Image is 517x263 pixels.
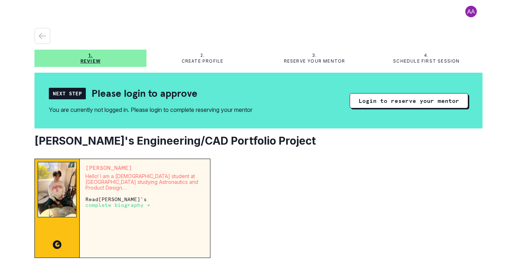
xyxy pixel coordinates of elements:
h2: [PERSON_NAME]'s Engineering/CAD Portfolio Project [34,134,483,147]
button: profile picture [460,6,483,17]
p: Create profile [182,58,224,64]
a: complete biography → [85,202,150,208]
p: Reserve your mentor [284,58,345,64]
p: 4. [424,53,429,58]
p: Read [PERSON_NAME] 's [85,196,204,208]
p: 1. [88,53,93,58]
p: Schedule first session [393,58,460,64]
h2: Please login to approve [92,87,197,100]
img: Mentor Image [38,162,76,217]
p: Review [80,58,101,64]
p: Hello! I am a [DEMOGRAPHIC_DATA] student at [GEOGRAPHIC_DATA] studying Astronautics and Product D... [85,173,204,191]
p: 2. [200,53,205,58]
img: CC image [53,240,61,249]
div: Next Step [49,88,86,99]
button: Login to reserve your mentor [350,93,468,108]
div: You are currently not logged in. Please login to complete reserving your mentor [49,105,252,114]
p: 3. [312,53,317,58]
p: [PERSON_NAME] [85,165,204,171]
